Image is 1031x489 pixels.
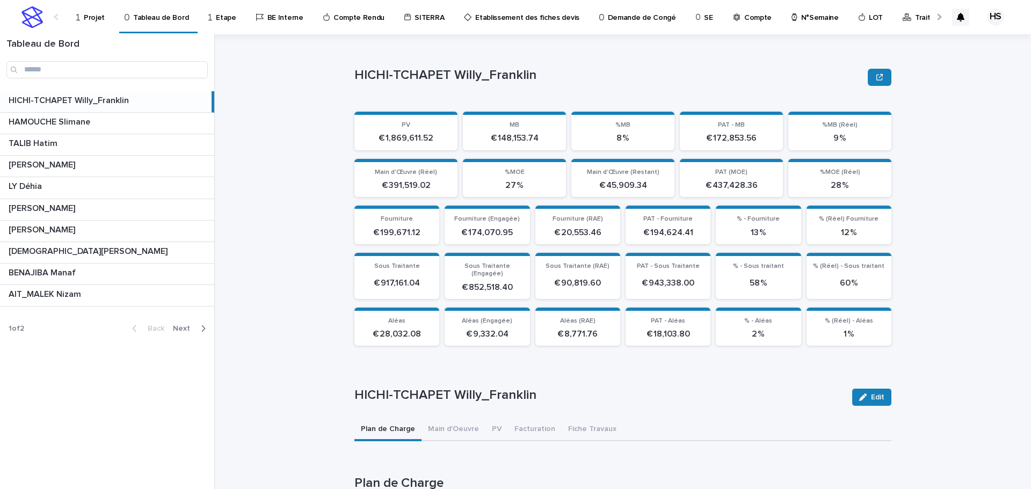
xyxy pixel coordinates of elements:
button: Next [169,324,214,333]
button: Facturation [508,419,562,441]
p: € 148,153.74 [469,133,560,143]
p: LY Déhia [9,179,44,192]
span: Sous Traitante (Engagée) [464,263,510,277]
img: stacker-logo-s-only.png [21,6,43,28]
p: TALIB Hatim [9,136,60,149]
p: € 45,909.34 [578,180,668,191]
span: Fourniture (Engagée) [454,216,520,222]
p: € 194,624.41 [632,228,704,238]
p: € 9,332.04 [451,329,523,339]
p: [PERSON_NAME] [9,223,77,235]
span: Next [173,325,197,332]
span: Sous Traitante (RAE) [546,263,609,269]
p: 60 % [813,278,885,288]
p: 1 % [813,329,885,339]
span: Main d'Œuvre (Restant) [587,169,659,176]
button: Fiche Travaux [562,419,623,441]
span: PAT (MOE) [715,169,747,176]
span: PAT - Sous Traitante [637,263,700,269]
p: 27 % [469,180,560,191]
p: 58 % [722,278,794,288]
p: € 28,032.08 [361,329,433,339]
p: HICHI-TCHAPET Willy_Franklin [354,388,844,403]
span: % (Réel) Fourniture [819,216,878,222]
p: HICHI-TCHAPET Willy_Franklin [354,68,863,83]
p: € 943,338.00 [632,278,704,288]
input: Search [6,61,208,78]
span: % (Réel) - Sous traitant [813,263,884,269]
span: Aléas [388,318,405,324]
p: € 174,070.95 [451,228,523,238]
span: % - Sous traitant [733,263,784,269]
button: Plan de Charge [354,419,422,441]
div: HS [987,9,1004,26]
p: AIT_MALEK Nizam [9,287,83,300]
p: [PERSON_NAME] [9,158,77,170]
span: Edit [871,393,884,401]
p: € 437,428.36 [686,180,776,191]
span: Back [141,325,164,332]
span: PAT - Fourniture [643,216,693,222]
p: BENAJIBA Manaf [9,266,78,278]
span: Main d'Œuvre (Réel) [375,169,437,176]
p: € 917,161.04 [361,278,433,288]
span: Sous Traitante [374,263,420,269]
span: PAT - MB [718,122,745,128]
span: % (Réel) - Aléas [825,318,873,324]
button: Edit [852,389,891,406]
p: 13 % [722,228,794,238]
span: Fourniture (RAE) [553,216,603,222]
span: PV [402,122,410,128]
span: MB [510,122,519,128]
p: 2 % [722,329,794,339]
p: [DEMOGRAPHIC_DATA][PERSON_NAME] [9,244,170,257]
p: 28 % [795,180,885,191]
button: Back [124,324,169,333]
button: Main d'Oeuvre [422,419,485,441]
p: 8 % [578,133,668,143]
p: € 391,519.02 [361,180,451,191]
span: % - Fourniture [737,216,780,222]
p: € 852,518.40 [451,282,523,293]
p: HAMOUCHE Slimane [9,115,92,127]
p: € 8,771.76 [542,329,614,339]
span: %MB (Réel) [822,122,858,128]
p: € 1,869,611.52 [361,133,451,143]
span: Aléas (RAE) [560,318,596,324]
span: %MOE (Réel) [820,169,860,176]
span: Fourniture [381,216,413,222]
p: 12 % [813,228,885,238]
p: € 199,671.12 [361,228,433,238]
span: Aléas (Engagée) [462,318,512,324]
p: € 172,853.56 [686,133,776,143]
p: 9 % [795,133,885,143]
span: %MB [615,122,630,128]
p: [PERSON_NAME] [9,201,77,214]
span: % - Aléas [744,318,772,324]
span: PAT - Aléas [651,318,685,324]
button: PV [485,419,508,441]
p: € 90,819.60 [542,278,614,288]
span: %MOE [505,169,525,176]
h1: Tableau de Bord [6,39,208,50]
p: € 20,553.46 [542,228,614,238]
p: € 18,103.80 [632,329,704,339]
p: HICHI-TCHAPET Willy_Franklin [9,93,131,106]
